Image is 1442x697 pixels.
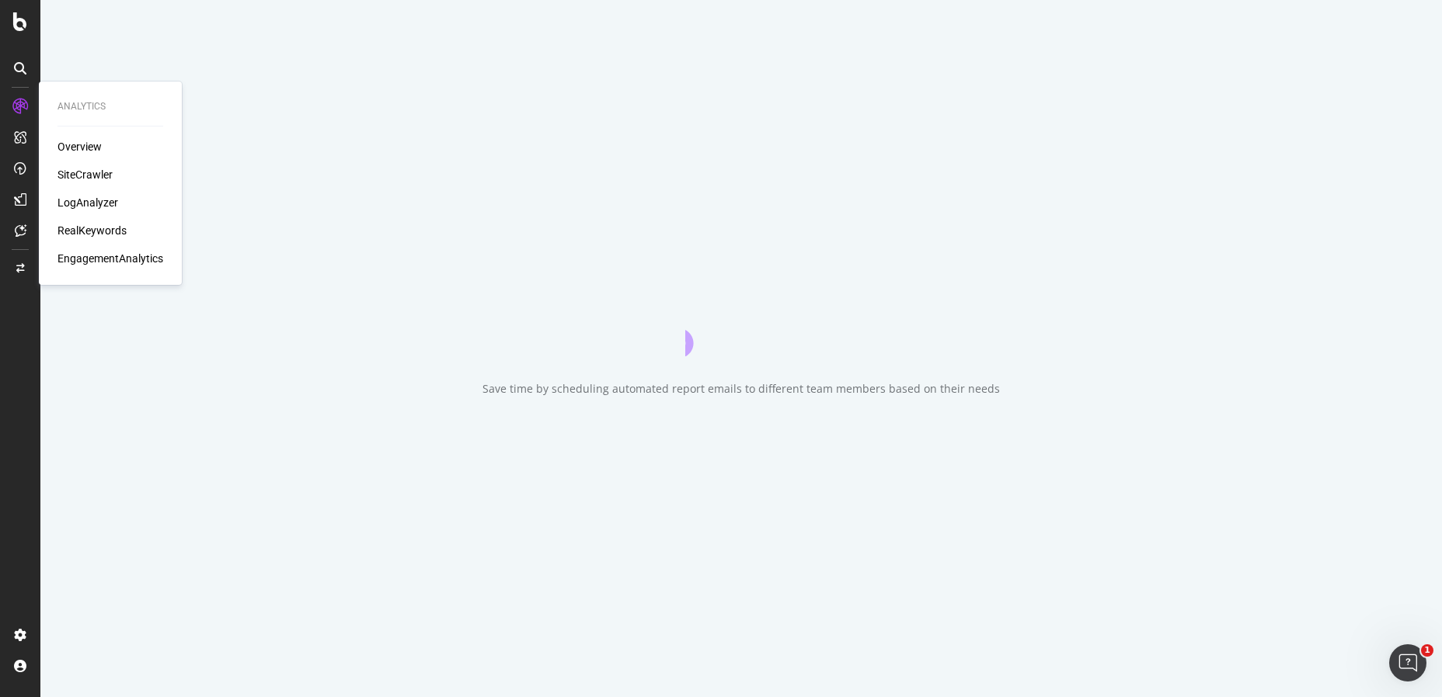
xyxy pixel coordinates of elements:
a: Overview [57,139,102,154]
a: RealKeywords [57,223,127,238]
a: SiteCrawler [57,167,113,182]
div: Analytics [57,100,163,113]
a: LogAnalyzer [57,195,118,210]
span: 1 [1421,644,1433,657]
div: animation [685,300,797,356]
iframe: Intercom live chat [1389,644,1426,681]
div: Save time by scheduling automated report emails to different team members based on their needs [482,381,1000,397]
a: EngagementAnalytics [57,251,163,266]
